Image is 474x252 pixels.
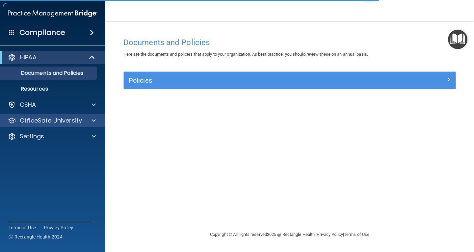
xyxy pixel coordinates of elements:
a: Terms of Use [344,232,369,237]
h4: Compliance [19,28,65,37]
span: Ⓒ Rectangle Health 2024 [9,234,63,240]
a: Settings [8,132,96,140]
iframe: Drift Widget Chat Controller [360,205,466,232]
p: Resources [4,86,94,92]
span: Here are the documents and policies that apply to your organization. As best practice, you should... [123,52,368,57]
a: OfficeSafe University [8,117,96,125]
h5: Policies [129,77,368,84]
a: Privacy Policy [317,232,343,237]
button: Open Resource Center [448,30,467,49]
p: OSHA [20,101,36,109]
img: PMB logo [8,7,97,20]
p: Documents and Policies [4,70,94,76]
p: OfficeSafe University [20,117,82,125]
div: Copyright © All rights reserved 2025 @ Rectangle Health | | [170,224,410,245]
a: OSHA [8,101,96,109]
a: Terms of Use [9,224,36,231]
p: HIPAA [20,53,37,61]
a: Privacy Policy [44,224,73,231]
a: Policies [129,75,451,86]
a: HIPAA [8,53,95,61]
p: Settings [20,132,44,140]
h4: Documents and Policies [123,38,456,47]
